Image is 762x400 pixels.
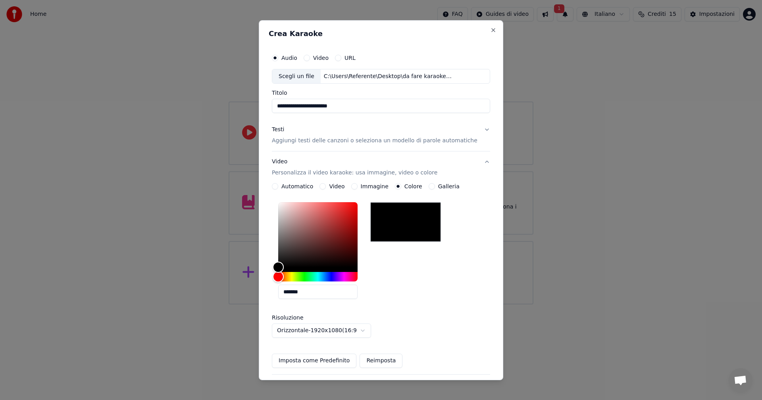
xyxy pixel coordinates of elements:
div: C:\Users\Referente\Desktop\da fare karaoke\Olly - Balorda nostalgia (Socievole & Adalwolf Bootleg... [321,72,456,80]
button: Imposta come Predefinito [272,354,356,368]
label: Risoluzione [272,315,351,320]
button: Avanzato [272,375,490,395]
label: Audio [281,55,297,60]
label: Immagine [361,184,389,189]
label: Galleria [438,184,460,189]
button: VideoPersonalizza il video karaoke: usa immagine, video o colore [272,151,490,183]
label: Colore [404,184,422,189]
p: Aggiungi testi delle canzoni o seleziona un modello di parole automatiche [272,137,477,145]
label: Titolo [272,90,490,96]
div: VideoPersonalizza il video karaoke: usa immagine, video o colore [272,183,490,374]
label: Video [313,55,329,60]
button: TestiAggiungi testi delle canzoni o seleziona un modello di parole automatiche [272,119,490,151]
label: Automatico [281,184,313,189]
h2: Crea Karaoke [269,30,493,37]
div: Testi [272,126,284,134]
button: Reimposta [360,354,402,368]
div: Hue [278,272,358,281]
div: Scegli un file [272,69,321,83]
label: Video [329,184,344,189]
label: URL [344,55,356,60]
div: Color [278,202,358,267]
div: Video [272,158,437,177]
p: Personalizza il video karaoke: usa immagine, video o colore [272,169,437,177]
